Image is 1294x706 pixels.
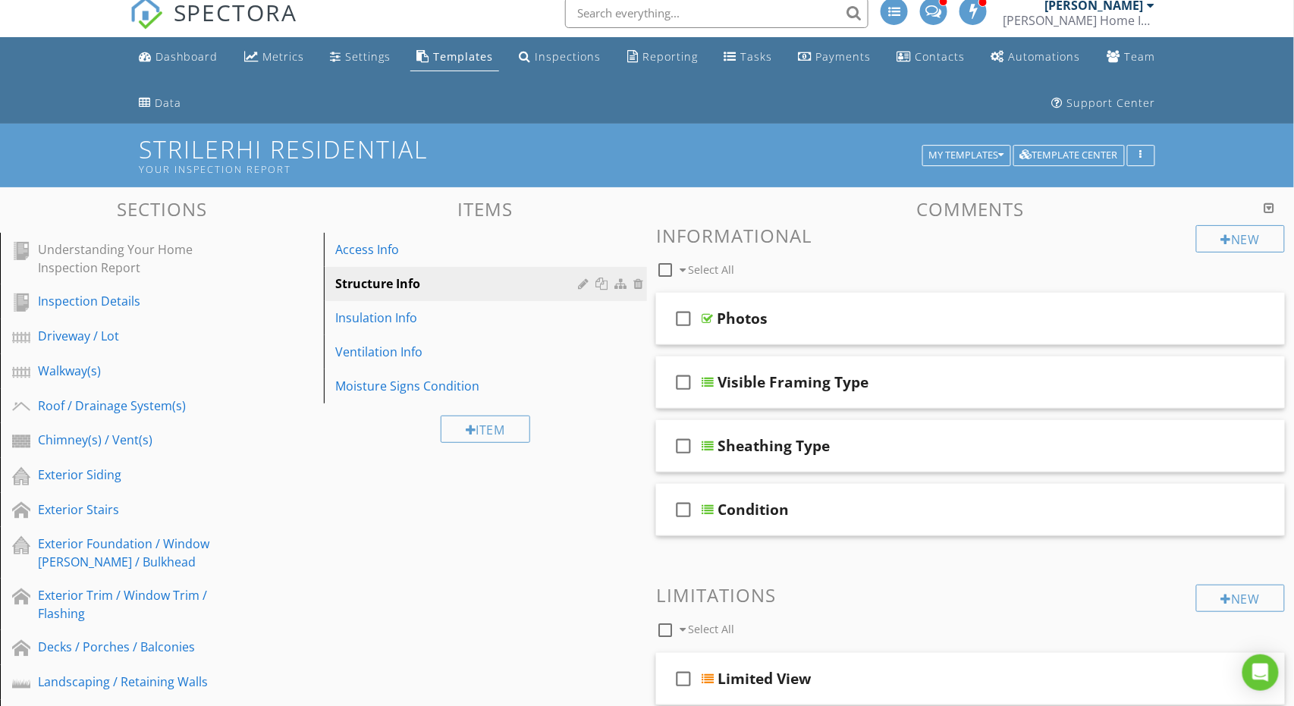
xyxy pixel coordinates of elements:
[133,43,225,71] a: Dashboard
[891,43,972,71] a: Contacts
[336,377,583,395] div: Moisture Signs Condition
[1003,13,1154,28] div: Striler Home Inspections, Inc.
[1020,150,1118,161] div: Template Center
[38,638,252,656] div: Decks / Porches / Balconies
[38,397,252,415] div: Roof / Drainage System(s)
[336,240,583,259] div: Access Info
[718,437,830,455] div: Sheathing Type
[514,43,608,71] a: Inspections
[130,9,298,41] a: SPECTORA
[642,49,698,64] div: Reporting
[717,309,768,328] div: Photos
[718,43,778,71] a: Tasks
[671,364,696,400] i: check_box_outline_blank
[38,535,252,571] div: Exterior Foundation / Window [PERSON_NAME] / Bulkhead
[324,43,397,71] a: Settings
[671,661,696,697] i: check_box_outline_blank
[139,136,1154,174] h1: StrilerHI Residential
[718,670,811,688] div: Limited View
[1066,96,1155,110] div: Support Center
[1196,225,1285,253] div: New
[155,96,181,110] div: Data
[1196,585,1285,612] div: New
[38,292,252,310] div: Inspection Details
[718,500,789,519] div: Condition
[621,43,704,71] a: Reporting
[671,300,696,337] i: check_box_outline_blank
[688,262,734,277] span: Select All
[336,343,583,361] div: Ventilation Info
[433,49,493,64] div: Templates
[441,416,530,443] div: Item
[1013,147,1125,161] a: Template Center
[1013,145,1125,166] button: Template Center
[38,500,252,519] div: Exterior Stairs
[38,240,252,277] div: Understanding Your Home Inspection Report
[238,43,310,71] a: Metrics
[656,585,1285,605] h3: Limitations
[1242,654,1279,691] div: Open Intercom Messenger
[262,49,304,64] div: Metrics
[345,49,391,64] div: Settings
[916,49,966,64] div: Contacts
[336,309,583,327] div: Insulation Info
[38,431,252,449] div: Chimney(s) / Vent(s)
[38,586,252,623] div: Exterior Trim / Window Trim / Flashing
[688,622,734,636] span: Select All
[536,49,601,64] div: Inspections
[133,89,187,118] a: Data
[38,466,252,484] div: Exterior Siding
[740,49,772,64] div: Tasks
[815,49,871,64] div: Payments
[1101,43,1161,71] a: Team
[410,43,499,71] a: Templates
[336,275,583,293] div: Structure Info
[985,43,1087,71] a: Automations (Advanced)
[656,199,1285,219] h3: Comments
[155,49,218,64] div: Dashboard
[671,428,696,464] i: check_box_outline_blank
[324,199,648,219] h3: Items
[1009,49,1081,64] div: Automations
[792,43,877,71] a: Payments
[139,163,927,175] div: Your Inspection Report
[38,362,252,380] div: Walkway(s)
[671,491,696,528] i: check_box_outline_blank
[38,327,252,345] div: Driveway / Lot
[718,373,868,391] div: Visible Framing Type
[656,225,1285,246] h3: Informational
[922,145,1011,166] button: My Templates
[929,150,1004,161] div: My Templates
[38,673,252,691] div: Landscaping / Retaining Walls
[1124,49,1155,64] div: Team
[1045,89,1161,118] a: Support Center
